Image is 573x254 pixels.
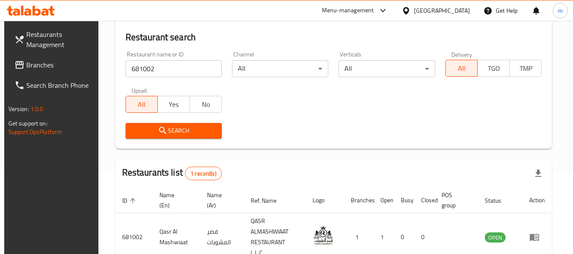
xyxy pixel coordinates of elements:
[451,51,472,57] label: Delivery
[8,75,100,95] a: Search Branch Phone
[232,60,328,77] div: All
[122,195,138,206] span: ID
[8,103,29,114] span: Version:
[126,123,222,139] button: Search
[481,62,506,75] span: TGO
[449,62,475,75] span: All
[313,225,334,246] img: Qasr Al Mashwiaat
[374,187,394,213] th: Open
[126,60,222,77] input: Search for restaurant name or ID..
[26,80,93,90] span: Search Branch Phone
[126,31,542,44] h2: Restaurant search
[8,126,62,137] a: Support.OpsPlatform
[207,190,234,210] span: Name (Ar)
[513,62,539,75] span: TMP
[26,29,93,50] span: Restaurants Management
[529,232,545,242] div: Menu
[306,187,344,213] th: Logo
[8,24,100,55] a: Restaurants Management
[414,187,435,213] th: Closed
[159,190,190,210] span: Name (En)
[485,195,512,206] span: Status
[193,98,219,111] span: No
[322,6,374,16] div: Menu-management
[26,60,93,70] span: Branches
[445,60,478,77] button: All
[558,6,563,15] span: m
[528,163,548,184] div: Export file
[131,87,147,93] label: Upsell
[338,60,435,77] div: All
[485,232,506,243] div: OPEN
[344,187,374,213] th: Branches
[126,96,158,113] button: All
[485,233,506,243] span: OPEN
[394,187,414,213] th: Busy
[251,195,288,206] span: Ref. Name
[8,55,100,75] a: Branches
[477,60,510,77] button: TGO
[157,96,190,113] button: Yes
[185,167,222,180] div: Total records count
[31,103,44,114] span: 1.0.0
[132,126,215,136] span: Search
[185,170,221,178] span: 1 record(s)
[161,98,187,111] span: Yes
[190,96,222,113] button: No
[8,118,48,129] span: Get support on:
[509,60,542,77] button: TMP
[523,187,552,213] th: Action
[442,190,468,210] span: POS group
[122,166,222,180] h2: Restaurants list
[129,98,155,111] span: All
[414,6,470,15] div: [GEOGRAPHIC_DATA]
